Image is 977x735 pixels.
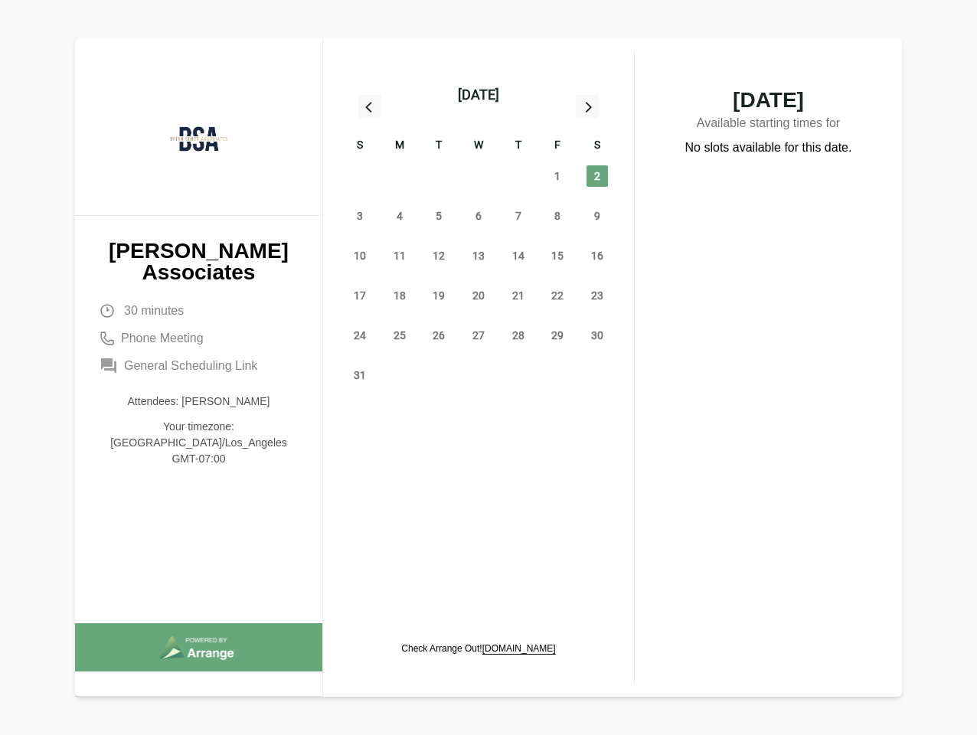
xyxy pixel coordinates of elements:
[508,245,529,266] span: Thursday, August 14, 2025
[468,285,489,306] span: Wednesday, August 20, 2025
[665,111,871,139] p: Available starting times for
[685,139,852,157] p: No slots available for this date.
[587,165,608,187] span: Saturday, August 2, 2025
[508,325,529,346] span: Thursday, August 28, 2025
[124,357,257,375] span: General Scheduling Link
[389,285,410,306] span: Monday, August 18, 2025
[458,84,499,106] div: [DATE]
[498,136,538,156] div: T
[547,245,568,266] span: Friday, August 15, 2025
[468,325,489,346] span: Wednesday, August 27, 2025
[587,285,608,306] span: Saturday, August 23, 2025
[508,205,529,227] span: Thursday, August 7, 2025
[100,240,298,283] p: [PERSON_NAME] Associates
[468,205,489,227] span: Wednesday, August 6, 2025
[389,245,410,266] span: Monday, August 11, 2025
[587,245,608,266] span: Saturday, August 16, 2025
[124,302,184,320] span: 30 minutes
[459,136,498,156] div: W
[547,325,568,346] span: Friday, August 29, 2025
[428,325,449,346] span: Tuesday, August 26, 2025
[401,642,555,655] p: Check Arrange Out!
[428,285,449,306] span: Tuesday, August 19, 2025
[349,364,371,386] span: Sunday, August 31, 2025
[538,136,578,156] div: F
[665,90,871,111] span: [DATE]
[428,245,449,266] span: Tuesday, August 12, 2025
[389,205,410,227] span: Monday, August 4, 2025
[349,325,371,346] span: Sunday, August 24, 2025
[587,205,608,227] span: Saturday, August 9, 2025
[340,136,380,156] div: S
[428,205,449,227] span: Tuesday, August 5, 2025
[547,205,568,227] span: Friday, August 8, 2025
[468,245,489,266] span: Wednesday, August 13, 2025
[349,285,371,306] span: Sunday, August 17, 2025
[419,136,459,156] div: T
[547,165,568,187] span: Friday, August 1, 2025
[349,245,371,266] span: Sunday, August 10, 2025
[482,643,556,654] a: [DOMAIN_NAME]
[547,285,568,306] span: Friday, August 22, 2025
[349,205,371,227] span: Sunday, August 3, 2025
[389,325,410,346] span: Monday, August 25, 2025
[100,394,298,410] p: Attendees: [PERSON_NAME]
[100,419,298,467] p: Your timezone: [GEOGRAPHIC_DATA]/Los_Angeles GMT-07:00
[121,329,204,348] span: Phone Meeting
[508,285,529,306] span: Thursday, August 21, 2025
[587,325,608,346] span: Saturday, August 30, 2025
[380,136,420,156] div: M
[577,136,617,156] div: S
